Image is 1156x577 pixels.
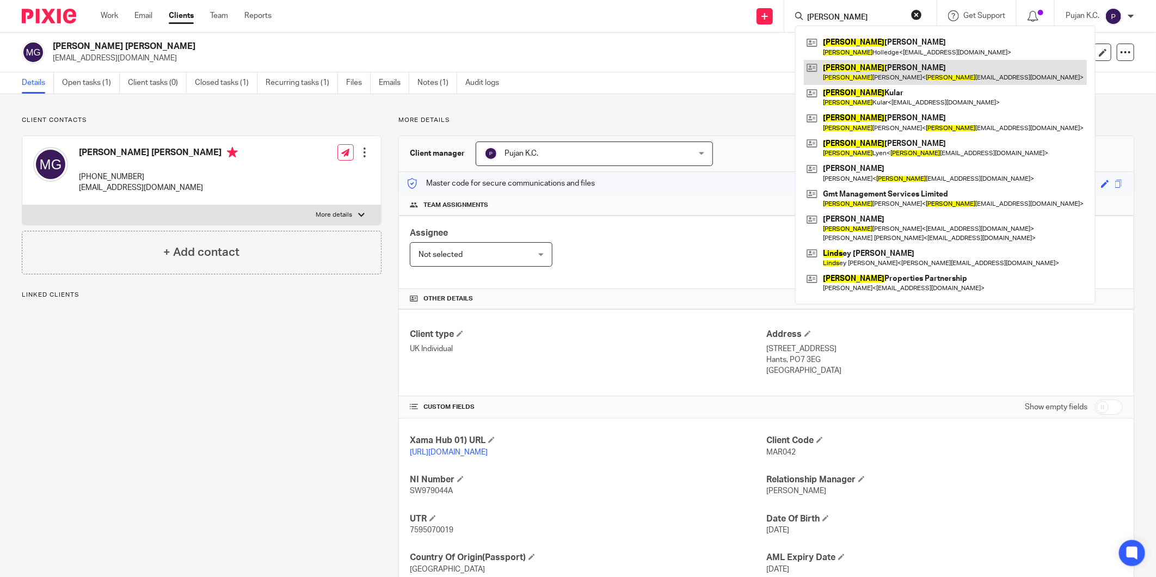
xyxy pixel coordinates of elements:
p: UK Individual [410,343,766,354]
img: svg%3E [1105,8,1122,25]
p: [PHONE_NUMBER] [79,171,238,182]
span: Other details [423,294,473,303]
input: Search [806,13,904,23]
h4: Country Of Origin(Passport) [410,552,766,563]
p: [GEOGRAPHIC_DATA] [766,365,1123,376]
span: SW979044A [410,487,453,495]
a: Email [134,10,152,21]
h2: [PERSON_NAME] [PERSON_NAME] [53,41,800,52]
a: Work [101,10,118,21]
img: Pixie [22,9,76,23]
a: Closed tasks (1) [195,72,257,94]
span: Assignee [410,229,448,237]
p: [STREET_ADDRESS] [766,343,1123,354]
a: [URL][DOMAIN_NAME] [410,449,488,456]
button: Clear [911,9,922,20]
a: Audit logs [465,72,507,94]
span: [DATE] [766,526,789,534]
p: Client contacts [22,116,382,125]
p: [EMAIL_ADDRESS][DOMAIN_NAME] [79,182,238,193]
label: Show empty fields [1025,402,1087,413]
p: Pujan K.C. [1066,10,1099,21]
span: Not selected [419,251,463,259]
img: svg%3E [22,41,45,64]
a: Clients [169,10,194,21]
span: [DATE] [766,566,789,573]
a: Emails [379,72,409,94]
p: [EMAIL_ADDRESS][DOMAIN_NAME] [53,53,986,64]
a: Files [346,72,371,94]
h4: Client Code [766,435,1123,446]
a: Reports [244,10,272,21]
h4: UTR [410,513,766,525]
p: Master code for secure communications and files [407,178,595,189]
a: Details [22,72,54,94]
h4: + Add contact [163,244,239,261]
span: [GEOGRAPHIC_DATA] [410,566,485,573]
p: More details [316,211,353,219]
a: Open tasks (1) [62,72,120,94]
span: MAR042 [766,449,796,456]
img: svg%3E [33,147,68,182]
p: Hants, PO7 3EG [766,354,1123,365]
a: Notes (1) [417,72,457,94]
span: 7595070019 [410,526,453,534]
h3: Client manager [410,148,465,159]
h4: [PERSON_NAME] [PERSON_NAME] [79,147,238,161]
h4: AML Expiry Date [766,552,1123,563]
a: Client tasks (0) [128,72,187,94]
span: Pujan K.C. [505,150,538,157]
a: Team [210,10,228,21]
p: Linked clients [22,291,382,299]
i: Primary [227,147,238,158]
span: Team assignments [423,201,488,210]
h4: Relationship Manager [766,474,1123,486]
span: Get Support [963,12,1005,20]
p: More details [398,116,1134,125]
a: Recurring tasks (1) [266,72,338,94]
h4: CUSTOM FIELDS [410,403,766,412]
h4: Address [766,329,1123,340]
img: svg%3E [484,147,497,160]
h4: Client type [410,329,766,340]
span: [PERSON_NAME] [766,487,826,495]
h4: NI Number [410,474,766,486]
h4: Date Of Birth [766,513,1123,525]
h4: Xama Hub 01) URL [410,435,766,446]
